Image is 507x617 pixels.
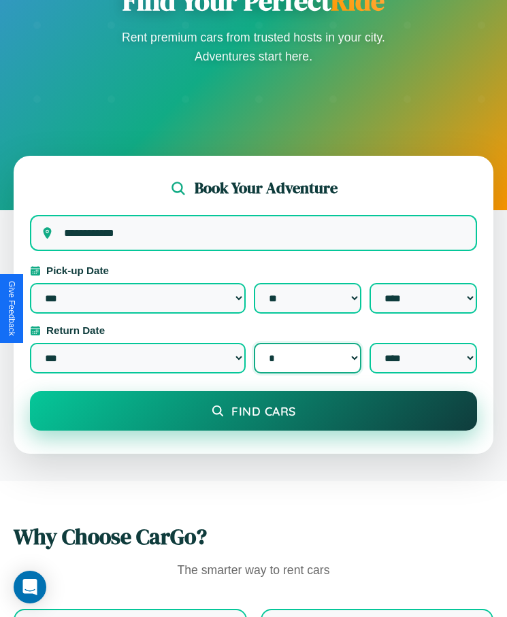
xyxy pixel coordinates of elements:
p: Rent premium cars from trusted hosts in your city. Adventures start here. [118,28,390,66]
label: Return Date [30,324,477,336]
h2: Book Your Adventure [195,178,338,199]
button: Find Cars [30,391,477,431]
div: Open Intercom Messenger [14,571,46,603]
p: The smarter way to rent cars [14,560,493,582]
div: Give Feedback [7,281,16,336]
h2: Why Choose CarGo? [14,522,493,552]
label: Pick-up Date [30,265,477,276]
